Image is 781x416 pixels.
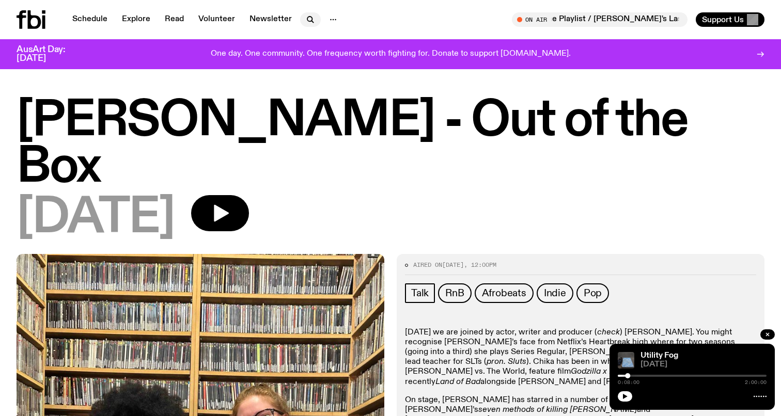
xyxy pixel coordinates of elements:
em: seven methods of killing [PERSON_NAME] [478,406,637,414]
span: Support Us [702,15,744,24]
p: [DATE] we are joined by actor, writer and producer ( ) [PERSON_NAME]. You might recognise [PERSON... [405,328,756,387]
span: Aired on [413,261,442,269]
a: Newsletter [243,12,298,27]
h3: AusArt Day: [DATE] [17,45,83,63]
span: Talk [411,287,429,299]
span: 0:08:00 [618,380,639,385]
em: pron. Sluts [487,358,526,366]
span: 2:00:00 [745,380,767,385]
a: Explore [116,12,157,27]
button: On AirThe Playlist / [PERSON_NAME]'s Last Playlist :'( w/ [PERSON_NAME], [PERSON_NAME], [PERSON_N... [512,12,688,27]
img: Cover to Flaaryr's album LOS MOVIMIENTOS [618,352,634,369]
button: Support Us [696,12,764,27]
a: Afrobeats [475,283,534,303]
a: Read [159,12,190,27]
em: Godzilla x Kong: The New Empire [571,367,693,376]
a: Pop [576,283,609,303]
span: [DATE] [641,361,767,369]
span: [DATE] [17,195,175,242]
span: , 12:00pm [464,261,496,269]
p: One day. One community. One frequency worth fighting for. Donate to support [DOMAIN_NAME]. [211,50,571,59]
a: Talk [405,283,435,303]
span: Pop [584,287,602,299]
h1: [PERSON_NAME] - Out of the Box [17,98,764,191]
span: Indie [544,287,566,299]
em: Land of Bad [435,378,480,386]
span: [DATE] [442,261,464,269]
a: Indie [537,283,573,303]
span: Afrobeats [482,287,526,299]
a: RnB [438,283,471,303]
em: check [597,328,620,337]
a: Utility Fog [641,351,678,360]
a: Schedule [66,12,114,27]
a: Volunteer [192,12,241,27]
span: RnB [445,287,464,299]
